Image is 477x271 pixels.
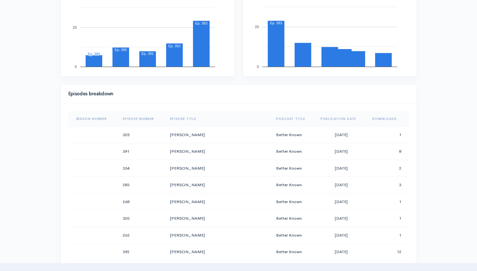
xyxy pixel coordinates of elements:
[165,160,271,177] td: [PERSON_NAME]
[367,126,409,143] td: 1
[118,111,165,127] th: Sort column
[271,160,315,177] td: Better Known
[165,227,271,244] td: [PERSON_NAME]
[118,177,165,194] td: 283
[165,126,271,143] td: [PERSON_NAME]
[118,244,165,260] td: 392
[271,126,315,143] td: Better Known
[271,227,315,244] td: Better Known
[195,21,207,25] text: Ep. 393
[315,126,367,143] td: [DATE]
[115,48,127,52] text: Ep. 390
[68,91,405,97] h4: Episodes breakdown
[315,244,367,260] td: [DATE]
[118,210,165,227] td: 320
[165,193,271,210] td: [PERSON_NAME]
[367,143,409,160] td: 8
[367,177,409,194] td: 3
[315,160,367,177] td: [DATE]
[367,227,409,244] td: 1
[271,244,315,260] td: Better Known
[73,26,76,29] text: 20
[270,21,282,25] text: Ep. 393
[250,5,409,69] svg: A chart.
[142,52,154,55] text: Ep. 391
[271,143,315,160] td: Better Known
[271,177,315,194] td: Better Known
[165,210,271,227] td: [PERSON_NAME]
[315,177,367,194] td: [DATE]
[315,143,367,160] td: [DATE]
[315,111,367,127] th: Sort column
[271,193,315,210] td: Better Known
[74,65,76,69] text: 0
[118,143,165,160] td: 391
[255,25,258,29] text: 20
[165,177,271,194] td: [PERSON_NAME]
[315,227,367,244] td: [DATE]
[315,210,367,227] td: [DATE]
[367,244,409,260] td: 12
[68,111,118,127] th: Sort column
[168,44,181,48] text: Ep. 392
[118,160,165,177] td: 334
[165,244,271,260] td: [PERSON_NAME]
[367,193,409,210] td: 1
[118,126,165,143] td: 325
[118,227,165,244] td: 263
[367,160,409,177] td: 2
[88,52,100,55] text: Ep. 389
[271,111,315,127] th: Sort column
[118,193,165,210] td: 268
[367,210,409,227] td: 1
[315,193,367,210] td: [DATE]
[165,111,271,127] th: Sort column
[68,5,227,69] svg: A chart.
[367,111,409,127] th: Sort column
[257,65,258,69] text: 0
[165,143,271,160] td: [PERSON_NAME]
[271,210,315,227] td: Better Known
